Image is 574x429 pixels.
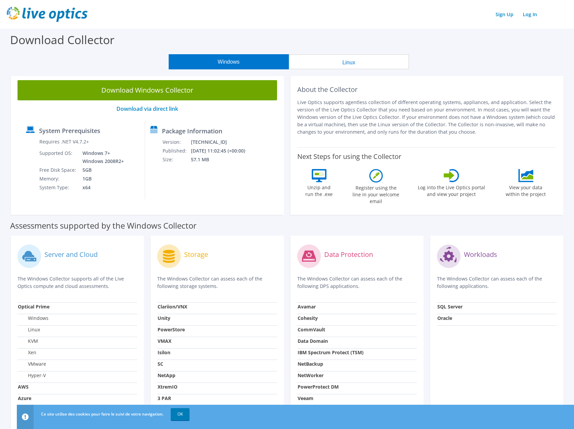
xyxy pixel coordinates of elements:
[77,149,125,166] td: Windows 7+ Windows 2008R2+
[77,174,125,183] td: 1GB
[162,138,191,146] td: Version:
[298,361,323,367] strong: NetBackup
[39,183,77,192] td: System Type:
[171,408,190,420] a: OK
[39,149,77,166] td: Supported OS:
[77,166,125,174] td: 5GB
[298,395,313,401] strong: Veeam
[298,326,325,333] strong: CommVault
[18,303,49,310] strong: Optical Prime
[39,166,77,174] td: Free Disk Space:
[437,275,556,290] p: The Windows Collector can assess each of the following applications.
[39,138,89,145] label: Requires .NET V4.7.2+
[298,349,364,356] strong: IBM Spectrum Protect (TSM)
[158,303,187,310] strong: Clariion/VNX
[158,372,175,378] strong: NetApp
[18,361,46,367] label: VMware
[18,395,31,401] strong: Azure
[417,182,485,198] label: Log into the Live Optics portal and view your project
[116,105,178,112] a: Download via direct link
[158,326,185,333] strong: PowerStore
[191,146,254,155] td: [DATE] 11:02:45 (+00:00)
[158,349,170,356] strong: Isilon
[18,326,40,333] label: Linux
[297,99,557,136] p: Live Optics supports agentless collection of different operating systems, appliances, and applica...
[191,138,254,146] td: [TECHNICAL_ID]
[10,32,114,47] label: Download Collector
[464,251,497,258] label: Workloads
[162,128,222,134] label: Package Information
[298,338,328,344] strong: Data Domain
[158,384,177,390] strong: XtremIO
[39,127,100,134] label: System Prerequisites
[297,86,557,94] h2: About the Collector
[44,251,98,258] label: Server and Cloud
[298,303,316,310] strong: Avamar
[162,146,191,155] td: Published:
[437,303,463,310] strong: SQL Server
[351,183,401,205] label: Register using the line in your welcome email
[519,9,540,19] a: Log In
[298,372,324,378] strong: NetWorker
[157,275,277,290] p: The Windows Collector can assess each of the following storage systems.
[191,155,254,164] td: 57.1 MB
[324,251,373,258] label: Data Protection
[158,338,171,344] strong: VMAX
[289,54,409,69] button: Linux
[298,384,339,390] strong: PowerProtect DM
[18,384,29,390] strong: AWS
[184,251,208,258] label: Storage
[77,183,125,192] td: x64
[158,315,170,321] strong: Unity
[169,54,289,69] button: Windows
[162,155,191,164] td: Size:
[10,222,197,229] label: Assessments supported by the Windows Collector
[158,361,163,367] strong: SC
[18,338,38,344] label: KVM
[297,153,401,161] label: Next Steps for using the Collector
[39,174,77,183] td: Memory:
[297,275,417,290] p: The Windows Collector can assess each of the following DPS applications.
[18,275,137,290] p: The Windows Collector supports all of the Live Optics compute and cloud assessments.
[158,395,171,401] strong: 3 PAR
[18,315,48,322] label: Windows
[7,7,88,22] img: live_optics_svg.svg
[18,80,277,100] a: Download Windows Collector
[437,315,452,321] strong: Oracle
[18,349,36,356] label: Xen
[304,182,335,198] label: Unzip and run the .exe
[298,315,318,321] strong: Cohesity
[41,411,164,417] span: Ce site utilise des cookies pour faire le suivi de votre navigation.
[492,9,517,19] a: Sign Up
[18,372,46,379] label: Hyper-V
[502,182,550,198] label: View your data within the project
